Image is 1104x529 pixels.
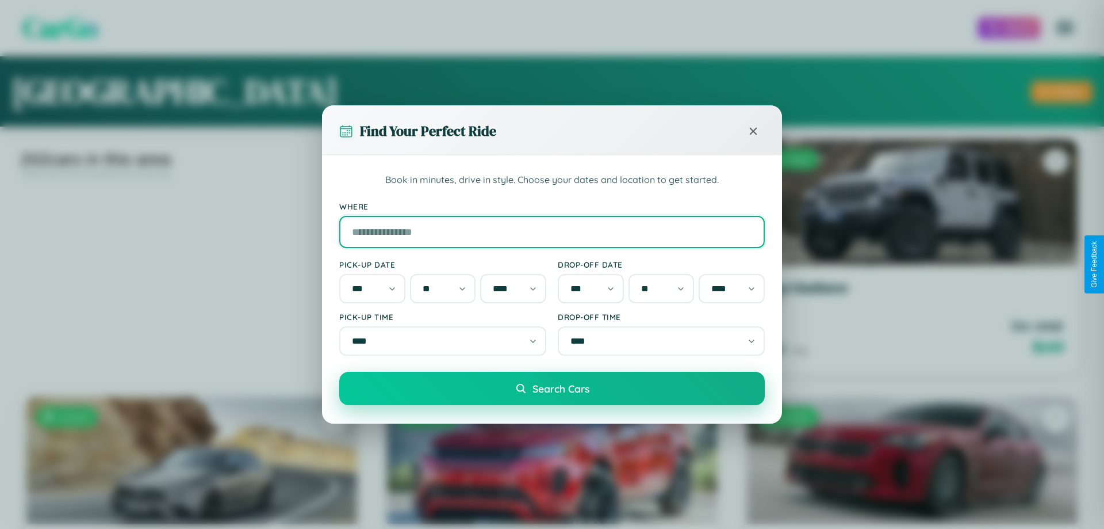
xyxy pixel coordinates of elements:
span: Search Cars [532,382,589,395]
label: Where [339,201,765,211]
label: Drop-off Time [558,312,765,322]
label: Pick-up Time [339,312,546,322]
h3: Find Your Perfect Ride [360,121,496,140]
button: Search Cars [339,372,765,405]
label: Drop-off Date [558,260,765,269]
label: Pick-up Date [339,260,546,269]
p: Book in minutes, drive in style. Choose your dates and location to get started. [339,173,765,188]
